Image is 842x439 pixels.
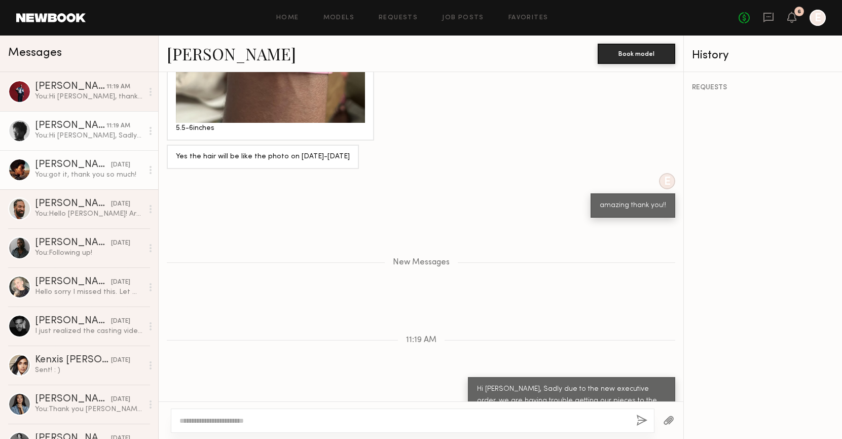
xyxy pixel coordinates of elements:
[35,394,111,404] div: [PERSON_NAME]
[477,384,666,430] div: Hi [PERSON_NAME], Sadly due to the new executive order, we are having trouble getting our pieces ...
[106,121,130,131] div: 11:19 AM
[598,44,675,64] button: Book model
[600,200,666,212] div: amazing thank you!!
[111,356,130,365] div: [DATE]
[35,160,111,170] div: [PERSON_NAME]
[810,10,826,26] a: E
[35,209,143,219] div: You: Hello [PERSON_NAME]! Are you free [DATE] or 3? If so, can you send me a casting video showin...
[598,49,675,57] a: Book model
[379,15,418,21] a: Requests
[35,131,143,141] div: You: Hi [PERSON_NAME], Sadly due to the new executive order, we are having trouble getting our pi...
[167,43,296,64] a: [PERSON_NAME]
[111,278,130,287] div: [DATE]
[8,47,62,59] span: Messages
[35,277,111,287] div: [PERSON_NAME]
[35,121,106,131] div: [PERSON_NAME]
[276,15,299,21] a: Home
[35,365,143,375] div: Sent! : )
[176,123,365,134] div: 5.5-6inches
[35,248,143,258] div: You: Following up!
[111,160,130,170] div: [DATE]
[393,258,450,267] span: New Messages
[35,92,143,102] div: You: Hi [PERSON_NAME], thanks so much for following up. Sadly due to the new executive order, we ...
[35,199,111,209] div: [PERSON_NAME]
[106,82,130,92] div: 11:19 AM
[35,316,111,326] div: [PERSON_NAME]
[111,199,130,209] div: [DATE]
[508,15,548,21] a: Favorites
[111,239,130,248] div: [DATE]
[35,170,143,180] div: You: got it, thank you so much!
[35,238,111,248] div: [PERSON_NAME]
[35,355,111,365] div: Kenxis [PERSON_NAME]
[797,9,801,15] div: 6
[111,317,130,326] div: [DATE]
[176,151,350,163] div: Yes the hair will be like the photo on [DATE]-[DATE]
[35,404,143,414] div: You: Thank you [PERSON_NAME]!
[406,336,436,345] span: 11:19 AM
[35,326,143,336] div: I just realized the casting video never sent, there was an uploading issue. I had no idea.
[111,395,130,404] div: [DATE]
[442,15,484,21] a: Job Posts
[35,82,106,92] div: [PERSON_NAME]
[35,287,143,297] div: Hello sorry I missed this. Let me know if there are shoots in the future!
[692,84,834,91] div: REQUESTS
[323,15,354,21] a: Models
[692,50,834,61] div: History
